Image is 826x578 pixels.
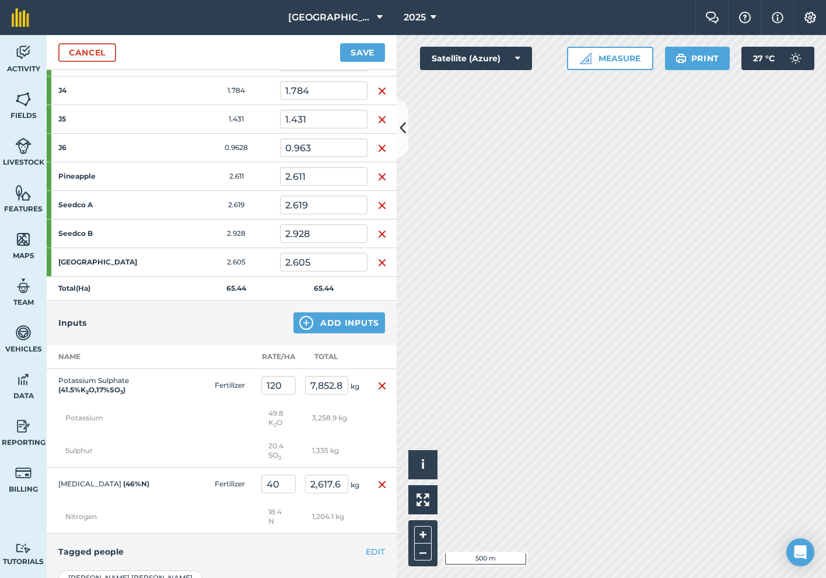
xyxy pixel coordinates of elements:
td: 2.611 [192,162,280,191]
button: – [414,544,432,560]
sub: 3 [278,454,281,461]
img: svg+xml;base64,PD94bWwgdmVyc2lvbj0iMS4wIiBlbmNvZGluZz0idXRmLTgiPz4KPCEtLSBHZW5lcmF0b3I6IEFkb2JlIE... [15,371,32,388]
td: 2.605 [192,248,280,277]
img: svg+xml;base64,PHN2ZyB4bWxucz0iaHR0cDovL3d3dy53My5vcmcvMjAwMC9zdmciIHdpZHRoPSI1NiIgaGVpZ2h0PSI2MC... [15,90,32,108]
td: 1.784 [192,76,280,105]
span: 27 ° C [753,47,775,70]
img: svg+xml;base64,PD94bWwgdmVyc2lvbj0iMS4wIiBlbmNvZGluZz0idXRmLTgiPz4KPCEtLSBHZW5lcmF0b3I6IEFkb2JlIE... [15,417,32,435]
td: 1.431 [192,105,280,134]
div: Open Intercom Messenger [786,538,814,566]
td: 18.4 N [257,500,300,534]
td: Potassium [47,402,257,434]
strong: Seedco A [58,200,149,210]
strong: Total ( Ha ) [58,284,90,293]
th: Rate/ Ha [257,345,300,369]
span: 2025 [404,11,426,25]
button: Print [665,47,730,70]
img: svg+xml;base64,PHN2ZyB4bWxucz0iaHR0cDovL3d3dy53My5vcmcvMjAwMC9zdmciIHdpZHRoPSIxNCIgaGVpZ2h0PSIyNC... [299,316,313,330]
td: Potassium Sulphate [47,369,163,402]
img: fieldmargin Logo [12,8,29,27]
button: i [408,450,437,479]
img: A question mark icon [738,12,752,23]
button: + [414,526,432,544]
img: svg+xml;base64,PHN2ZyB4bWxucz0iaHR0cDovL3d3dy53My5vcmcvMjAwMC9zdmciIHdpZHRoPSI1NiIgaGVpZ2h0PSI2MC... [15,184,32,201]
strong: [GEOGRAPHIC_DATA] [58,257,149,267]
span: [GEOGRAPHIC_DATA] [288,11,372,25]
strong: J4 [58,86,149,95]
h4: Inputs [58,316,86,329]
td: kg [300,369,367,402]
strong: J6 [58,143,149,152]
td: 2.619 [192,191,280,220]
img: svg+xml;base64,PD94bWwgdmVyc2lvbj0iMS4wIiBlbmNvZGluZz0idXRmLTgiPz4KPCEtLSBHZW5lcmF0b3I6IEFkb2JlIE... [15,277,32,295]
img: svg+xml;base64,PD94bWwgdmVyc2lvbj0iMS4wIiBlbmNvZGluZz0idXRmLTgiPz4KPCEtLSBHZW5lcmF0b3I6IEFkb2JlIE... [784,47,807,70]
img: svg+xml;base64,PHN2ZyB4bWxucz0iaHR0cDovL3d3dy53My5vcmcvMjAwMC9zdmciIHdpZHRoPSIxNyIgaGVpZ2h0PSIxNy... [772,11,783,25]
td: kg [300,468,367,501]
img: svg+xml;base64,PHN2ZyB4bWxucz0iaHR0cDovL3d3dy53My5vcmcvMjAwMC9zdmciIHdpZHRoPSIxNiIgaGVpZ2h0PSIyNC... [377,256,387,270]
button: EDIT [366,545,385,558]
img: svg+xml;base64,PHN2ZyB4bWxucz0iaHR0cDovL3d3dy53My5vcmcvMjAwMC9zdmciIHdpZHRoPSIxNiIgaGVpZ2h0PSIyNC... [377,113,387,127]
img: svg+xml;base64,PD94bWwgdmVyc2lvbj0iMS4wIiBlbmNvZGluZz0idXRmLTgiPz4KPCEtLSBHZW5lcmF0b3I6IEFkb2JlIE... [15,137,32,155]
strong: Seedco B [58,229,149,238]
td: 1,335 kg [300,434,367,468]
img: svg+xml;base64,PHN2ZyB4bWxucz0iaHR0cDovL3d3dy53My5vcmcvMjAwMC9zdmciIHdpZHRoPSIxNiIgaGVpZ2h0PSIyNC... [377,141,387,155]
strong: 65.44 [226,284,246,293]
td: Nitrogen [47,500,257,534]
img: svg+xml;base64,PD94bWwgdmVyc2lvbj0iMS4wIiBlbmNvZGluZz0idXRmLTgiPz4KPCEtLSBHZW5lcmF0b3I6IEFkb2JlIE... [15,464,32,482]
img: Two speech bubbles overlapping with the left bubble in the forefront [705,12,719,23]
strong: 65.44 [314,284,334,293]
td: Fertilizer [210,468,257,501]
img: svg+xml;base64,PHN2ZyB4bWxucz0iaHR0cDovL3d3dy53My5vcmcvMjAwMC9zdmciIHdpZHRoPSI1NiIgaGVpZ2h0PSI2MC... [15,231,32,248]
img: Four arrows, one pointing top left, one top right, one bottom right and the last bottom left [416,493,429,506]
img: svg+xml;base64,PHN2ZyB4bWxucz0iaHR0cDovL3d3dy53My5vcmcvMjAwMC9zdmciIHdpZHRoPSIxNiIgaGVpZ2h0PSIyNC... [377,84,387,98]
button: Measure [567,47,653,70]
td: Fertilizer [210,369,257,402]
strong: J5 [58,114,149,124]
img: svg+xml;base64,PHN2ZyB4bWxucz0iaHR0cDovL3d3dy53My5vcmcvMjAwMC9zdmciIHdpZHRoPSIxNiIgaGVpZ2h0PSIyNC... [377,379,387,393]
button: Satellite (Azure) [420,47,532,70]
img: Ruler icon [580,53,591,64]
td: 1,204.1 kg [300,500,367,534]
strong: Pineapple [58,172,149,181]
img: svg+xml;base64,PHN2ZyB4bWxucz0iaHR0cDovL3d3dy53My5vcmcvMjAwMC9zdmciIHdpZHRoPSIxNiIgaGVpZ2h0PSIyNC... [377,227,387,241]
button: Add Inputs [293,312,385,333]
img: svg+xml;base64,PD94bWwgdmVyc2lvbj0iMS4wIiBlbmNvZGluZz0idXRmLTgiPz4KPCEtLSBHZW5lcmF0b3I6IEFkb2JlIE... [15,44,32,61]
img: svg+xml;base64,PD94bWwgdmVyc2lvbj0iMS4wIiBlbmNvZGluZz0idXRmLTgiPz4KPCEtLSBHZW5lcmF0b3I6IEFkb2JlIE... [15,324,32,342]
img: svg+xml;base64,PHN2ZyB4bWxucz0iaHR0cDovL3d3dy53My5vcmcvMjAwMC9zdmciIHdpZHRoPSIxOSIgaGVpZ2h0PSIyNC... [675,51,687,65]
th: Total [300,345,367,369]
strong: ( 41.5 % K O , 17 % SO ) [58,385,125,394]
td: 3,258.9 kg [300,402,367,434]
span: i [421,457,425,472]
td: Sulphur [47,434,257,468]
sub: 2 [86,389,89,395]
td: [MEDICAL_DATA] [47,468,163,501]
td: 49.8 K O [257,402,300,434]
td: 0.9628 [192,134,280,162]
img: svg+xml;base64,PHN2ZyB4bWxucz0iaHR0cDovL3d3dy53My5vcmcvMjAwMC9zdmciIHdpZHRoPSIxNiIgaGVpZ2h0PSIyNC... [377,478,387,492]
img: svg+xml;base64,PHN2ZyB4bWxucz0iaHR0cDovL3d3dy53My5vcmcvMjAwMC9zdmciIHdpZHRoPSIxNiIgaGVpZ2h0PSIyNC... [377,199,387,213]
sub: 2 [274,422,276,428]
strong: ( 46 % N ) [123,479,149,488]
a: Cancel [58,43,116,62]
img: A cog icon [803,12,817,23]
td: 2.928 [192,220,280,248]
img: svg+xml;base64,PHN2ZyB4bWxucz0iaHR0cDovL3d3dy53My5vcmcvMjAwMC9zdmciIHdpZHRoPSIxNiIgaGVpZ2h0PSIyNC... [377,170,387,184]
button: Save [340,43,385,62]
td: 20.4 SO [257,434,300,468]
h4: Tagged people [58,545,385,558]
sub: 3 [120,389,123,395]
img: svg+xml;base64,PD94bWwgdmVyc2lvbj0iMS4wIiBlbmNvZGluZz0idXRmLTgiPz4KPCEtLSBHZW5lcmF0b3I6IEFkb2JlIE... [15,543,32,554]
button: 27 °C [741,47,814,70]
th: Name [47,345,163,369]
